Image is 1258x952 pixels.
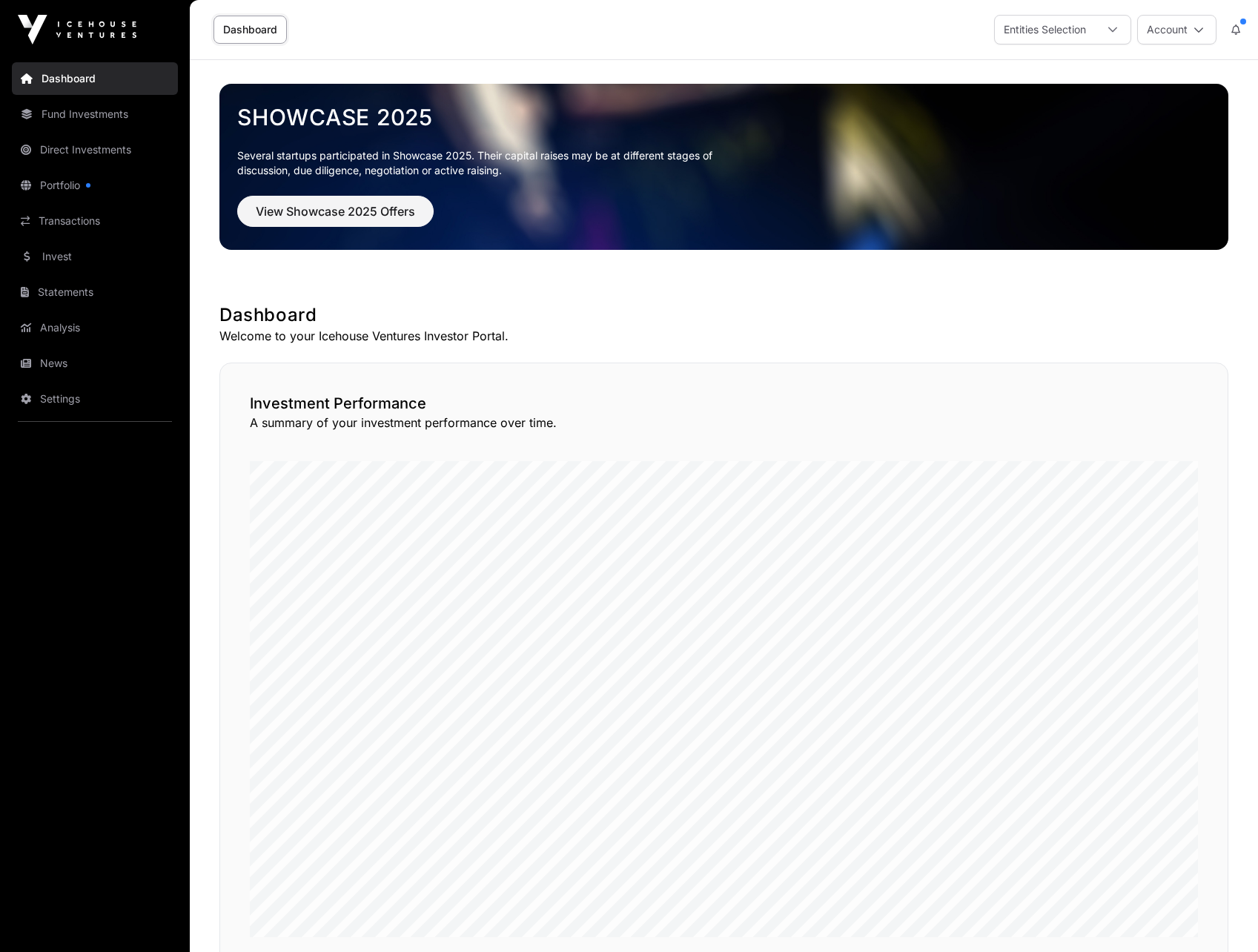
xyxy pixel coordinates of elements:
[12,133,178,166] a: Direct Investments
[18,15,136,44] img: Icehouse Ventures Logo
[219,84,1228,250] img: Showcase 2025
[237,211,434,225] a: View Showcase 2025 Offers
[219,327,1228,345] p: Welcome to your Icehouse Ventures Investor Portal.
[1137,15,1216,44] button: Account
[995,16,1095,44] div: Entities Selection
[12,311,178,344] a: Analysis
[237,148,735,178] p: Several startups participated in Showcase 2025. Their capital raises may be at different stages o...
[256,202,415,220] span: View Showcase 2025 Offers
[12,62,178,95] a: Dashboard
[250,414,1198,432] p: A summary of your investment performance over time.
[12,98,178,130] a: Fund Investments
[237,196,434,227] button: View Showcase 2025 Offers
[12,383,178,415] a: Settings
[12,169,178,202] a: Portfolio
[12,240,178,273] a: Invest
[12,205,178,237] a: Transactions
[250,393,1198,414] h2: Investment Performance
[213,16,287,44] a: Dashboard
[12,347,178,380] a: News
[237,104,1211,130] a: Showcase 2025
[12,276,178,308] a: Statements
[219,303,1228,327] h1: Dashboard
